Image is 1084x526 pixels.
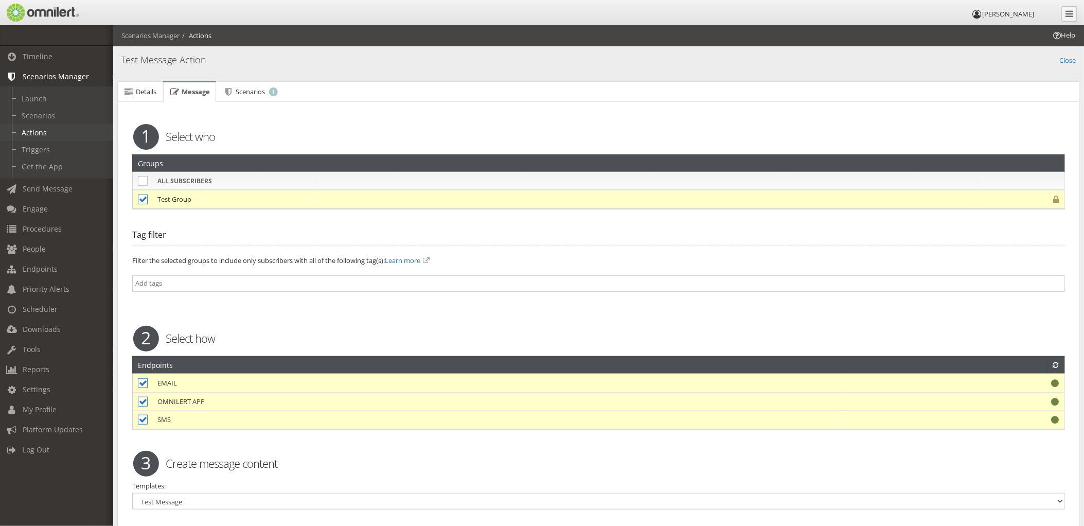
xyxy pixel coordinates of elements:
[23,284,69,294] span: Priority Alerts
[132,256,1065,266] p: Filter the selected groups to include only subscribers with all of the following tag(s):
[118,82,162,102] a: Details
[152,190,317,208] td: Test Group
[23,364,49,374] span: Reports
[23,184,73,194] span: Send Message
[1052,416,1059,423] i: Working properly.
[135,278,1062,288] input: Add tags
[152,172,317,190] th: ALL SUBSCRIBERS
[132,225,1065,246] legend: Tag filter
[152,392,847,411] td: OMNILERT APP
[133,124,159,150] span: 1
[236,87,265,96] span: Scenarios
[136,87,156,96] span: Details
[1052,380,1059,387] i: Working properly.
[23,264,58,274] span: Endpoints
[1052,30,1076,40] span: Help
[23,304,58,314] span: Scheduler
[152,411,847,429] td: SMS
[182,87,210,96] span: Message
[217,82,283,102] a: Scenarios 1
[23,224,62,234] span: Procedures
[138,155,163,171] h2: Groups
[138,357,173,373] h2: Endpoints
[163,82,216,102] a: Message
[23,324,61,334] span: Downloads
[121,31,180,41] li: Scenarios Manager
[132,481,166,491] label: Templates:
[23,425,83,434] span: Platform Updates
[126,330,1072,346] h2: Select how
[385,256,420,265] a: Learn more
[983,9,1035,19] span: [PERSON_NAME]
[1052,398,1059,405] i: Working properly.
[1062,6,1077,22] a: Collapse Menu
[269,87,278,96] span: 1
[126,129,1072,144] h2: Select who
[23,445,49,454] span: Log Out
[23,204,48,214] span: Engage
[1054,196,1059,203] i: Private
[133,451,159,477] span: 3
[23,344,41,354] span: Tools
[152,374,847,393] td: EMAIL
[23,405,57,414] span: My Profile
[121,54,1076,67] h4: Test Message Action
[5,4,79,22] img: Omnilert
[180,31,211,41] li: Actions
[1060,54,1076,65] a: Close
[126,455,1072,471] h2: Create message content
[133,326,159,352] span: 2
[23,7,44,16] span: Help
[23,244,46,254] span: People
[23,51,52,61] span: Timeline
[23,384,50,394] span: Settings
[23,72,89,81] span: Scenarios Manager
